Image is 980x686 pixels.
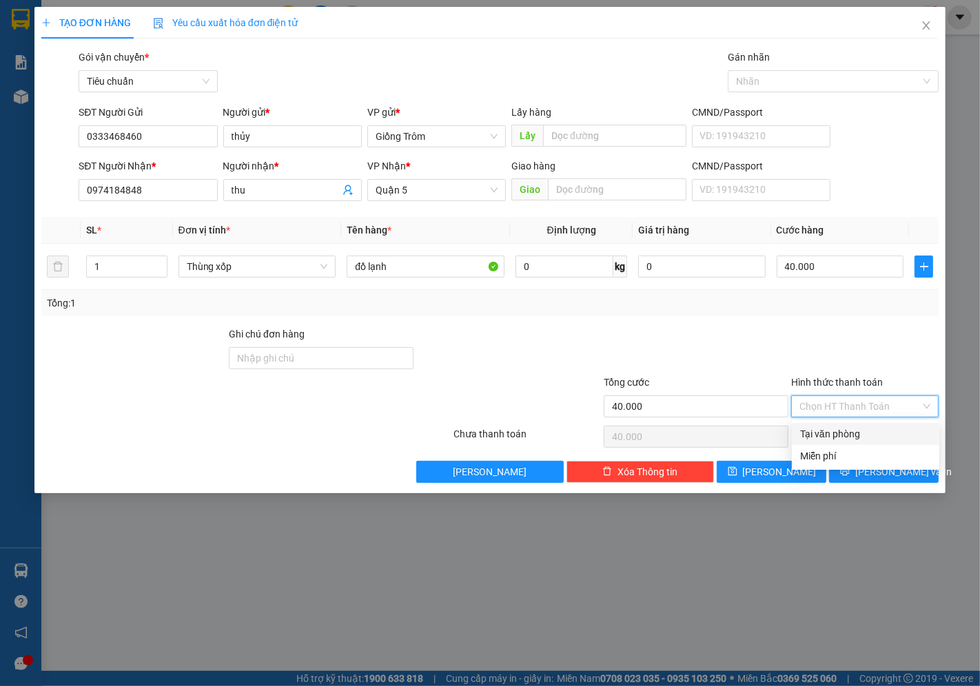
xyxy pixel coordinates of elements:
[791,377,883,388] label: Hình thức thanh toán
[79,158,217,174] div: SĐT Người Nhận
[79,52,149,63] span: Gói vận chuyển
[178,225,230,236] span: Đơn vị tính
[86,225,97,236] span: SL
[5,70,106,88] td: CR:
[223,158,362,174] div: Người nhận
[347,225,391,236] span: Tên hàng
[602,466,612,477] span: delete
[617,464,677,479] span: Xóa Thông tin
[692,158,830,174] div: CMND/Passport
[107,30,127,43] span: Hân
[197,94,205,110] span: 1
[717,461,826,483] button: save[PERSON_NAME]
[47,295,379,311] div: Tổng: 1
[22,72,56,85] span: 20.000
[840,466,850,477] span: printer
[613,256,627,278] span: kg
[153,18,164,29] img: icon
[638,256,765,278] input: 0
[743,464,817,479] span: [PERSON_NAME]
[692,105,830,120] div: CMND/Passport
[376,126,498,147] span: Giồng Trôm
[343,185,354,196] span: user-add
[6,15,105,28] p: Gửi từ:
[6,96,96,109] span: 1 - Gói nhỏ (CCCD)
[638,225,689,236] span: Giá trị hàng
[6,45,68,59] span: 0919515669
[229,329,305,340] label: Ghi chú đơn hàng
[453,426,603,450] div: Chưa thanh toán
[187,256,328,277] span: Thùng xốp
[6,30,27,43] span: Liên
[41,17,131,28] span: TẠO ĐƠN HÀNG
[347,256,504,278] input: VD: Bàn, Ghế
[107,45,169,59] span: 0837515669
[777,225,824,236] span: Cước hàng
[800,426,931,441] div: Tại văn phòng
[511,125,543,147] span: Lấy
[921,20,932,31] span: close
[511,178,548,200] span: Giao
[566,461,714,483] button: deleteXóa Thông tin
[229,347,414,369] input: Ghi chú đơn hàng
[367,160,406,171] span: VP Nhận
[511,160,555,171] span: Giao hàng
[367,105,506,120] div: VP gửi
[47,256,69,278] button: delete
[511,107,551,118] span: Lấy hàng
[105,70,205,88] td: CC:
[728,466,737,477] span: save
[79,105,217,120] div: SĐT Người Gửi
[416,461,564,483] button: [PERSON_NAME]
[829,461,939,483] button: printer[PERSON_NAME] và In
[604,377,649,388] span: Tổng cước
[548,178,686,200] input: Dọc đường
[547,225,596,236] span: Định lượng
[800,448,931,464] div: Miễn phí
[107,15,205,28] p: Nhận:
[39,15,96,28] span: Giồng Trôm
[223,105,362,120] div: Người gửi
[915,261,932,272] span: plus
[123,72,130,85] span: 0
[41,18,51,28] span: plus
[376,180,498,200] span: Quận 5
[136,15,172,28] span: Quận 5
[543,125,686,147] input: Dọc đường
[87,71,209,92] span: Tiêu chuẩn
[728,52,770,63] label: Gán nhãn
[453,464,527,479] span: [PERSON_NAME]
[181,96,197,109] span: SL:
[907,7,946,45] button: Close
[915,256,933,278] button: plus
[855,464,952,479] span: [PERSON_NAME] và In
[153,17,298,28] span: Yêu cầu xuất hóa đơn điện tử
